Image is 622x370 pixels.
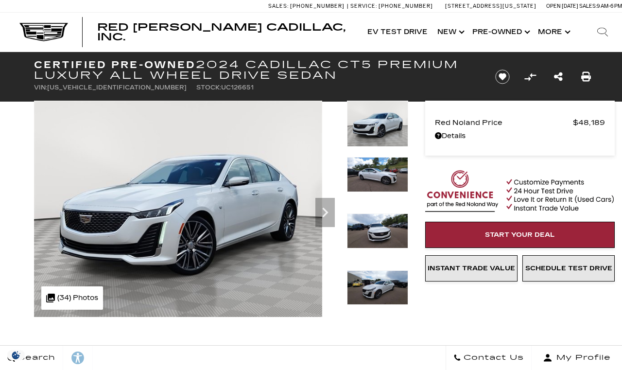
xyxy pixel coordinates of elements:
span: Contact Us [461,351,524,365]
button: Compare vehicle [523,70,537,84]
a: Pre-Owned [467,13,533,52]
a: Details [435,129,605,143]
a: Schedule Test Drive [522,255,615,282]
img: Certified Used 2024 Crystal White Tricoat Cadillac Premium Luxury image 4 [347,270,408,305]
a: Sales: [PHONE_NUMBER] [268,3,347,9]
span: $48,189 [573,116,605,129]
span: Sales: [268,3,289,9]
span: Open [DATE] [546,3,578,9]
a: EV Test Drive [363,13,432,52]
a: Instant Trade Value [425,255,518,282]
span: 9 AM-6 PM [597,3,622,9]
span: My Profile [553,351,611,365]
section: Click to Open Cookie Consent Modal [5,350,27,360]
span: [PHONE_NUMBER] [290,3,345,9]
span: Instant Trade Value [428,264,515,272]
a: [STREET_ADDRESS][US_STATE] [445,3,536,9]
span: Service: [350,3,377,9]
span: Start Your Deal [485,231,555,239]
span: VIN: [34,84,47,91]
strong: Certified Pre-Owned [34,59,196,70]
div: (34) Photos [41,286,103,310]
span: [PHONE_NUMBER] [379,3,433,9]
button: More [533,13,573,52]
span: Search [15,351,55,365]
span: [US_VEHICLE_IDENTIFICATION_NUMBER] [47,84,187,91]
button: Open user profile menu [532,346,622,370]
img: Certified Used 2024 Crystal White Tricoat Cadillac Premium Luxury image 1 [34,101,322,317]
a: Red [PERSON_NAME] Cadillac, Inc. [97,22,353,42]
span: Schedule Test Drive [525,264,612,272]
img: Certified Used 2024 Crystal White Tricoat Cadillac Premium Luxury image 2 [347,157,408,192]
span: Sales: [579,3,597,9]
a: Start Your Deal [425,222,615,248]
button: Save vehicle [492,69,513,85]
span: Red Noland Price [435,116,573,129]
a: Service: [PHONE_NUMBER] [347,3,435,9]
span: UC126651 [221,84,254,91]
a: New [432,13,467,52]
a: Contact Us [446,346,532,370]
img: Cadillac Dark Logo with Cadillac White Text [19,23,68,41]
img: Certified Used 2024 Crystal White Tricoat Cadillac Premium Luxury image 1 [347,101,408,147]
span: Stock: [196,84,221,91]
span: Red [PERSON_NAME] Cadillac, Inc. [97,21,346,43]
img: Opt-Out Icon [5,350,27,360]
img: Certified Used 2024 Crystal White Tricoat Cadillac Premium Luxury image 3 [347,213,408,248]
a: Print this Certified Pre-Owned 2024 Cadillac CT5 Premium Luxury All Wheel Drive Sedan [581,70,591,84]
h1: 2024 Cadillac CT5 Premium Luxury All Wheel Drive Sedan [34,59,479,81]
div: Next [315,198,335,227]
a: Share this Certified Pre-Owned 2024 Cadillac CT5 Premium Luxury All Wheel Drive Sedan [554,70,563,84]
a: Red Noland Price $48,189 [435,116,605,129]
